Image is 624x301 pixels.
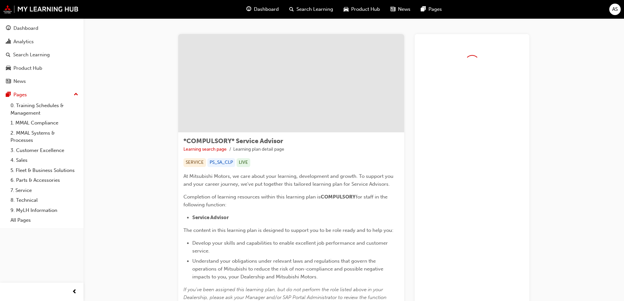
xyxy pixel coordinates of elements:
[3,89,81,101] button: Pages
[8,195,81,205] a: 8. Technical
[74,90,78,99] span: up-icon
[8,101,81,118] a: 0. Training Schedules & Management
[13,65,42,72] div: Product Hub
[183,173,395,187] span: At Mitsubishi Motors, we care about your learning, development and growth. To support you and you...
[6,79,11,85] span: news-icon
[241,3,284,16] a: guage-iconDashboard
[13,38,34,46] div: Analytics
[183,194,389,208] span: for staff in the following function:
[246,5,251,13] span: guage-icon
[385,3,416,16] a: news-iconNews
[8,205,81,216] a: 9. MyLH Information
[183,146,227,152] a: Learning search page
[609,4,621,15] button: AS
[3,21,81,89] button: DashboardAnalyticsSearch LearningProduct HubNews
[428,6,442,13] span: Pages
[72,288,77,296] span: prev-icon
[284,3,338,16] a: search-iconSearch Learning
[8,165,81,176] a: 5. Fleet & Business Solutions
[344,5,349,13] span: car-icon
[6,26,11,31] span: guage-icon
[13,51,50,59] div: Search Learning
[8,185,81,196] a: 7. Service
[13,78,26,85] div: News
[192,240,389,254] span: Develop your skills and capabilities to enable excellent job performance and customer service.
[6,92,11,98] span: pages-icon
[183,158,206,167] div: SERVICE
[13,25,38,32] div: Dashboard
[416,3,447,16] a: pages-iconPages
[8,175,81,185] a: 6. Parts & Accessories
[421,5,426,13] span: pages-icon
[8,118,81,128] a: 1. MMAL Compliance
[13,91,27,99] div: Pages
[3,75,81,87] a: News
[192,258,385,280] span: Understand your obligations under relevant laws and regulations that govern the operations of Mit...
[233,146,284,153] li: Learning plan detail page
[254,6,279,13] span: Dashboard
[183,227,393,233] span: The content in this learning plan is designed to support you to be role ready and to help you:
[289,5,294,13] span: search-icon
[3,62,81,74] a: Product Hub
[183,194,321,200] span: Completion of learning resources within this learning plan is
[3,22,81,34] a: Dashboard
[3,5,79,13] img: mmal
[338,3,385,16] a: car-iconProduct Hub
[351,6,380,13] span: Product Hub
[8,215,81,225] a: All Pages
[398,6,410,13] span: News
[8,155,81,165] a: 4. Sales
[6,66,11,71] span: car-icon
[612,6,618,13] span: AS
[296,6,333,13] span: Search Learning
[236,158,250,167] div: LIVE
[6,39,11,45] span: chart-icon
[8,128,81,145] a: 2. MMAL Systems & Processes
[6,52,10,58] span: search-icon
[3,36,81,48] a: Analytics
[183,137,283,145] span: *COMPULSORY* Service Advisor
[207,158,235,167] div: PS_SA_CLP
[192,215,229,220] span: Service Advisor
[8,145,81,156] a: 3. Customer Excellence
[3,49,81,61] a: Search Learning
[390,5,395,13] span: news-icon
[321,194,356,200] span: COMPULSORY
